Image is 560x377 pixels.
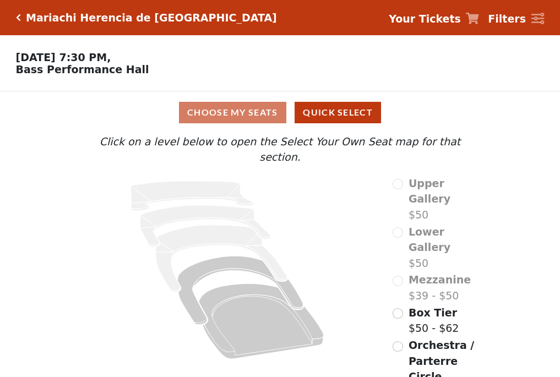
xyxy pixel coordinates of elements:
a: Filters [488,11,544,27]
h5: Mariachi Herencia de [GEOGRAPHIC_DATA] [26,12,277,24]
button: Quick Select [295,102,381,123]
strong: Your Tickets [389,13,461,25]
label: $50 [409,224,482,271]
span: Lower Gallery [409,226,450,254]
p: Click on a level below to open the Select Your Own Seat map for that section. [78,134,482,165]
path: Upper Gallery - Seats Available: 0 [131,181,254,211]
label: $50 - $62 [409,305,459,336]
span: Upper Gallery [409,177,450,205]
strong: Filters [488,13,526,25]
label: $50 [409,176,482,223]
path: Orchestra / Parterre Circle - Seats Available: 610 [199,283,324,359]
span: Box Tier [409,307,457,319]
span: Mezzanine [409,274,471,286]
path: Lower Gallery - Seats Available: 0 [140,205,271,247]
label: $39 - $50 [409,272,471,303]
a: Click here to go back to filters [16,14,21,21]
a: Your Tickets [389,11,479,27]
